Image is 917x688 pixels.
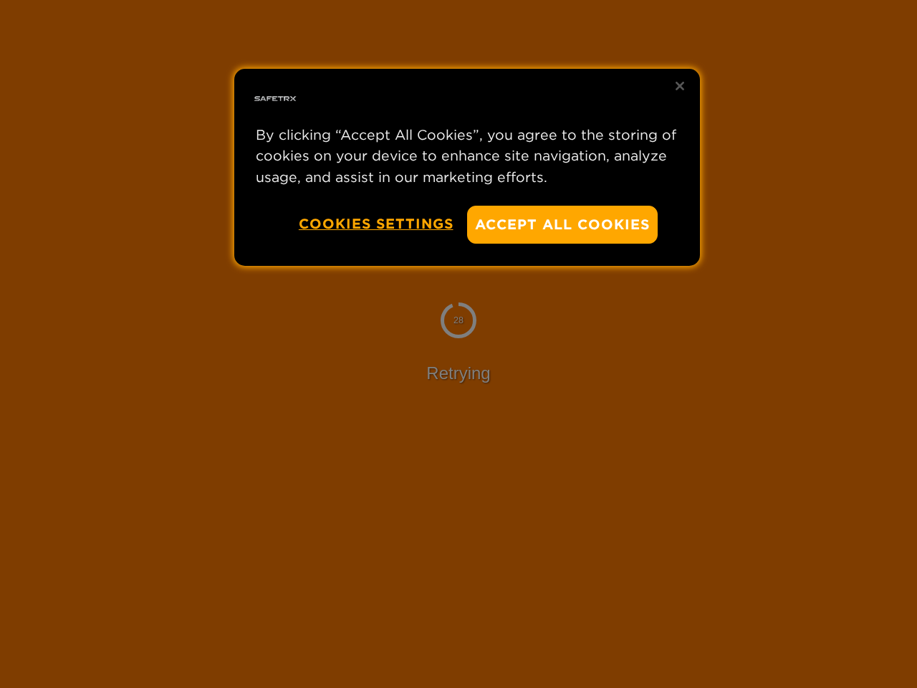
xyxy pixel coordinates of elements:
button: Cookies Settings [299,206,453,242]
img: Safe Tracks [252,76,298,122]
button: Accept All Cookies [467,206,658,244]
div: Privacy [234,69,700,266]
button: Close [664,70,696,102]
p: By clicking “Accept All Cookies”, you agree to the storing of cookies on your device to enhance s... [256,125,678,188]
